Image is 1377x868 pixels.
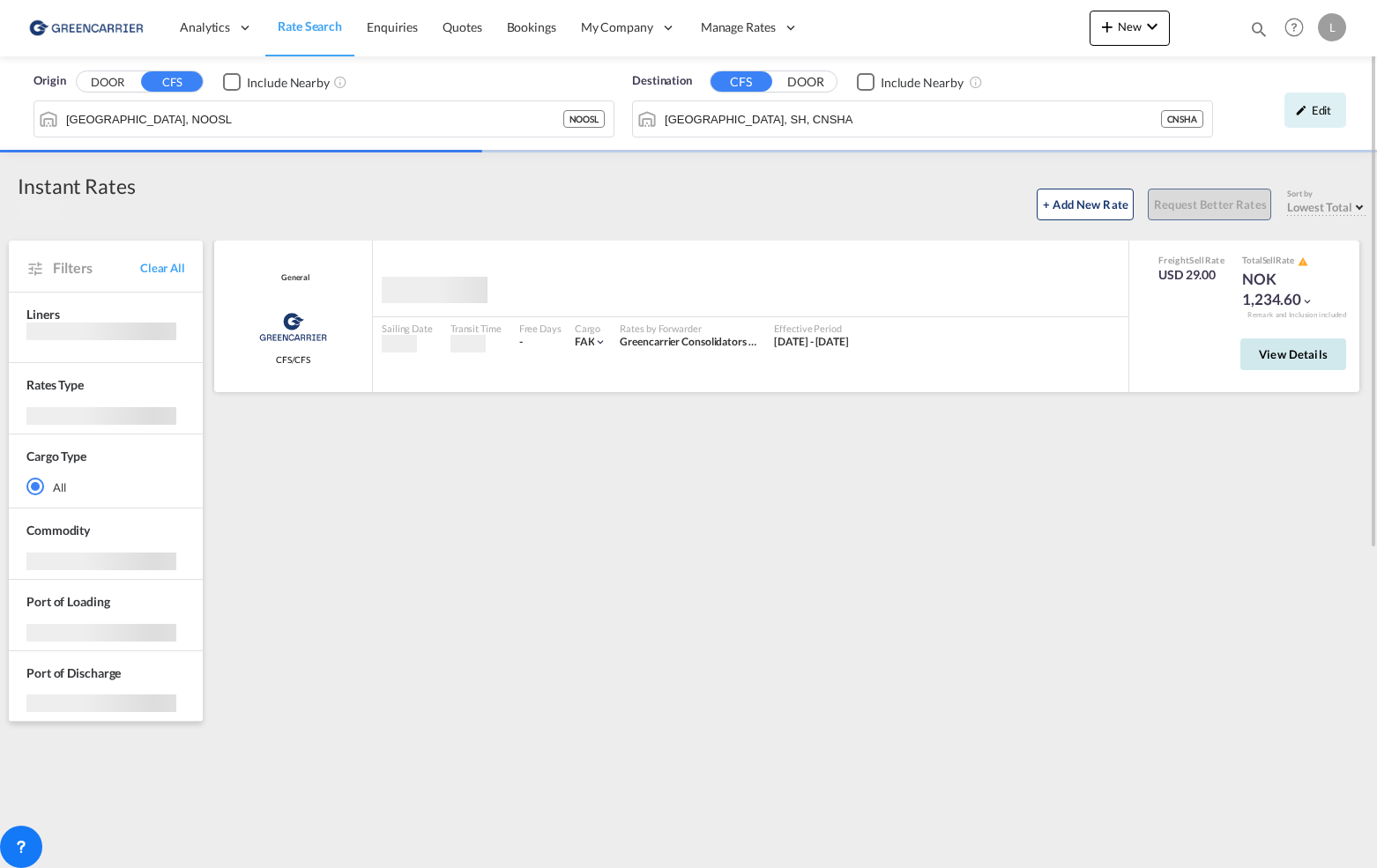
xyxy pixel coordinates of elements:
[26,376,84,394] div: Rates Type
[277,272,309,284] span: General
[1161,110,1204,128] div: CNSHA
[575,322,607,335] div: Cargo
[581,19,653,36] span: My Company
[26,665,121,680] span: Port of Discharge
[507,19,556,34] span: Bookings
[620,335,756,350] div: Greencarrier Consolidators (Norway)
[1148,189,1271,220] button: Request Better Rates
[276,353,310,366] span: CFS/CFS
[1318,13,1346,41] div: L
[26,448,86,465] div: Cargo Type
[1262,255,1277,265] span: Sell
[18,172,136,200] div: Instant Rates
[774,322,849,335] div: Effective Period
[633,101,1212,137] md-input-container: Shanghai, SH, CNSHA
[632,72,692,90] span: Destination
[1189,255,1204,265] span: Sell
[333,75,347,89] md-icon: Unchecked: Ignores neighbouring ports when fetching rates.Checked : Includes neighbouring ports w...
[519,335,523,350] div: -
[1037,189,1134,220] button: + Add New Rate
[1259,347,1328,361] span: View Details
[1240,338,1346,370] button: View Details
[66,106,563,132] input: Search by Port
[1097,19,1163,33] span: New
[26,8,145,48] img: e39c37208afe11efa9cb1d7a6ea7d6f5.png
[77,72,138,93] button: DOOR
[34,101,614,137] md-input-container: Oslo, NOOSL
[443,19,481,34] span: Quotes
[620,322,756,335] div: Rates by Forwarder
[775,72,837,93] button: DOOR
[969,75,983,89] md-icon: Unchecked: Ignores neighbouring ports when fetching rates.Checked : Includes neighbouring ports w...
[1279,12,1318,44] div: Help
[1284,93,1346,128] div: icon-pencilEdit
[450,322,502,335] div: Transit Time
[594,336,607,348] md-icon: icon-chevron-down
[857,72,964,91] md-checkbox: Checkbox No Ink
[1249,19,1269,46] div: icon-magnify
[711,71,772,92] button: CFS
[1249,19,1269,39] md-icon: icon-magnify
[1242,269,1330,311] div: NOK 1,234.60
[1301,295,1314,308] md-icon: icon-chevron-down
[1279,12,1309,42] span: Help
[620,335,864,348] span: Greencarrier Consolidators ([GEOGRAPHIC_DATA])
[223,72,330,91] md-checkbox: Checkbox No Ink
[1287,200,1352,214] span: Lowest Total
[575,335,595,348] span: FAK
[53,258,140,278] span: Filters
[247,74,330,92] div: Include Nearby
[1097,16,1118,37] md-icon: icon-plus 400-fg
[26,307,59,322] span: Liners
[881,74,964,92] div: Include Nearby
[1158,266,1224,284] div: USD 29.00
[141,71,203,92] button: CFS
[665,106,1161,132] input: Search by Port
[701,19,776,36] span: Manage Rates
[1234,310,1359,320] div: Remark and Inclusion included
[774,335,849,350] div: 01 Aug 2025 - 31 Aug 2025
[519,322,562,335] div: Free Days
[1287,189,1368,200] div: Sort by
[382,322,433,335] div: Sailing Date
[278,19,342,33] span: Rate Search
[26,479,185,496] md-radio-button: All
[33,72,65,90] span: Origin
[1296,255,1308,268] button: icon-alert
[774,335,849,348] span: [DATE] - [DATE]
[367,19,418,34] span: Enquiries
[140,260,185,276] span: Clear All
[1142,16,1163,37] md-icon: icon-chevron-down
[277,272,309,284] div: Contract / Rate Agreement / Tariff / Spot Pricing Reference Number: General
[1242,254,1330,268] div: Total Rate
[26,594,110,609] span: Port of Loading
[1295,104,1307,116] md-icon: icon-pencil
[180,19,230,36] span: Analytics
[563,110,606,128] div: NOOSL
[26,523,90,538] span: Commodity
[1090,11,1170,46] button: icon-plus 400-fgNewicon-chevron-down
[1298,256,1308,267] md-icon: icon-alert
[1287,196,1368,215] md-select: Select: Lowest Total
[254,305,332,349] img: Greencarrier Consolidators
[1158,254,1224,266] div: Freight Rate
